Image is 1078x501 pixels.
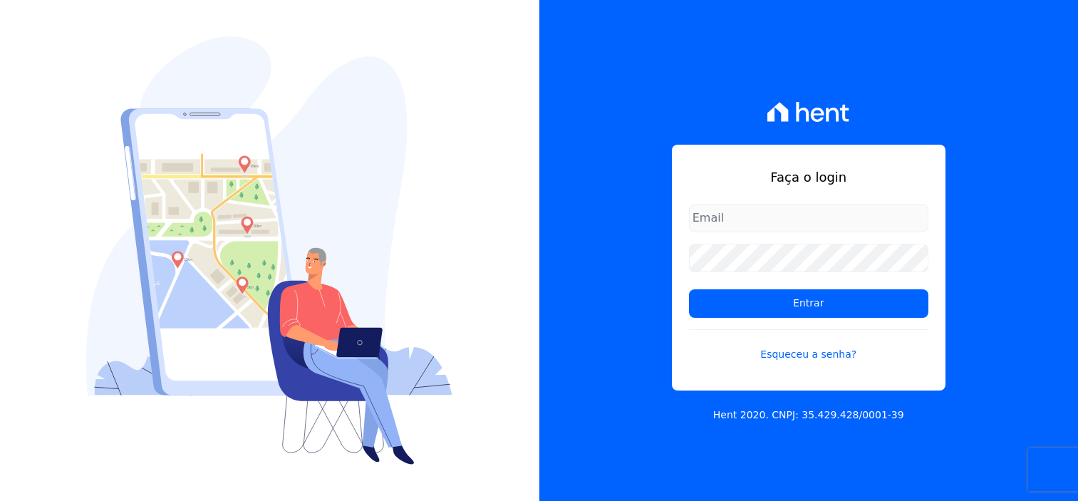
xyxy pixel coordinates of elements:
[689,167,928,187] h1: Faça o login
[689,329,928,362] a: Esqueceu a senha?
[86,36,452,465] img: Login
[689,204,928,232] input: Email
[689,289,928,318] input: Entrar
[713,408,904,423] p: Hent 2020. CNPJ: 35.429.428/0001-39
